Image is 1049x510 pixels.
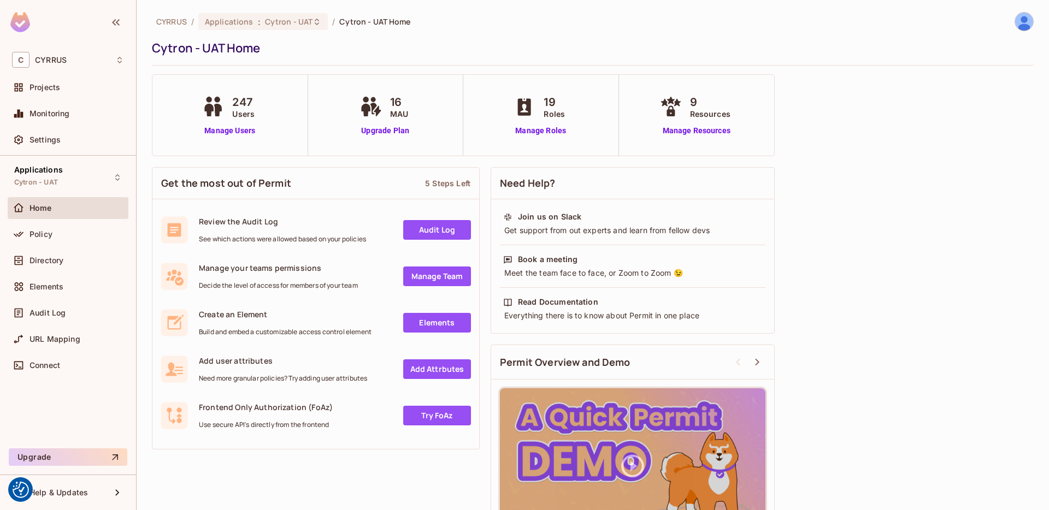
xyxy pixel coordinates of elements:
a: Manage Team [403,266,471,286]
span: Frontend Only Authorization (FoAz) [199,402,333,412]
span: 19 [544,94,565,110]
span: Need more granular policies? Try adding user attributes [199,374,367,383]
span: Need Help? [500,176,556,190]
div: Join us on Slack [518,211,581,222]
span: See which actions were allowed based on your policies [199,235,366,244]
span: 247 [232,94,255,110]
div: 5 Steps Left [425,178,470,188]
span: Roles [544,108,565,120]
span: Decide the level of access for members of your team [199,281,358,290]
span: Resources [690,108,730,120]
span: Cytron - UAT [14,178,58,187]
span: Connect [30,361,60,370]
span: Cytron - UAT [265,16,313,27]
div: Read Documentation [518,296,598,307]
span: Applications [14,165,63,174]
div: Meet the team face to face, or Zoom to Zoom 😉 [503,268,762,278]
span: Directory [30,256,63,265]
span: Monitoring [30,109,70,118]
span: Get the most out of Permit [161,176,291,190]
img: SReyMgAAAABJRU5ErkJggg== [10,12,30,32]
span: Create an Element [199,309,372,319]
span: Projects [30,83,60,92]
button: Consent Preferences [13,482,29,498]
li: / [191,16,194,27]
span: the active workspace [156,16,187,27]
span: Permit Overview and Demo [500,355,630,369]
span: Applications [205,16,254,27]
span: Home [30,204,52,212]
span: Audit Log [30,309,66,317]
span: Use secure API's directly from the frontend [199,420,333,429]
span: URL Mapping [30,335,80,343]
a: Manage Users [199,125,260,137]
a: Manage Resources [657,125,736,137]
span: Policy [30,230,52,239]
span: 9 [690,94,730,110]
span: Cytron - UAT Home [339,16,410,27]
div: Book a meeting [518,254,577,265]
div: Everything there is to know about Permit in one place [503,310,762,321]
img: Revisit consent button [13,482,29,498]
li: / [332,16,335,27]
a: Try FoAz [403,406,471,425]
span: Workspace: CYRRUS [35,56,67,64]
a: Upgrade Plan [357,125,414,137]
span: Manage your teams permissions [199,263,358,273]
img: Antonín Lavička [1015,13,1033,31]
span: Build and embed a customizable access control element [199,328,372,336]
span: Review the Audit Log [199,216,366,227]
span: 16 [390,94,408,110]
a: Add Attrbutes [403,359,471,379]
a: Elements [403,313,471,333]
span: C [12,52,30,68]
span: Help & Updates [30,488,88,497]
span: Add user attributes [199,355,367,366]
div: Get support from out experts and learn from fellow devs [503,225,762,236]
button: Upgrade [9,448,127,466]
span: Users [232,108,255,120]
span: Elements [30,282,63,291]
a: Manage Roles [511,125,570,137]
div: Cytron - UAT Home [152,40,1028,56]
span: : [257,17,261,26]
span: Settings [30,135,61,144]
span: MAU [390,108,408,120]
a: Audit Log [403,220,471,240]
